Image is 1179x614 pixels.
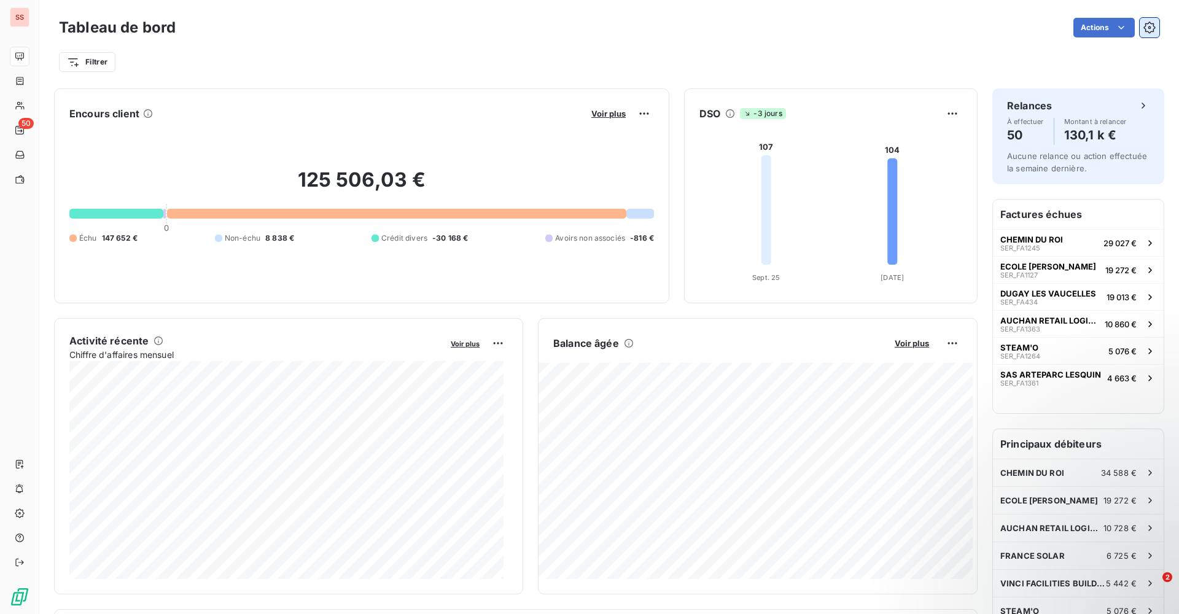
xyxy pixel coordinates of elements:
h6: DSO [699,106,720,121]
button: Filtrer [59,52,115,72]
span: 5 076 € [1108,346,1137,356]
span: À effectuer [1007,118,1044,125]
img: Logo LeanPay [10,587,29,607]
span: AUCHAN RETAIL LOGISTIQUE [1000,316,1100,325]
tspan: [DATE] [881,273,904,282]
tspan: Sept. 25 [752,273,780,282]
span: -816 € [630,233,654,244]
span: 19 272 € [1105,265,1137,275]
span: 50 [18,118,34,129]
iframe: Intercom notifications message [933,495,1179,581]
span: 8 838 € [265,233,294,244]
h6: Activité récente [69,333,149,348]
h6: Encours client [69,106,139,121]
span: Chiffre d'affaires mensuel [69,348,442,361]
span: STEAM'O [1000,343,1038,352]
span: SAS ARTEPARC LESQUIN [1000,370,1101,379]
span: Avoirs non associés [555,233,625,244]
span: -3 jours [740,108,785,119]
span: 5 442 € [1106,578,1137,588]
h3: Tableau de bord [59,17,176,39]
span: 147 652 € [102,233,138,244]
button: ECOLE [PERSON_NAME]SER_FA112719 272 € [993,256,1164,283]
span: 2 [1162,572,1172,582]
span: Montant à relancer [1064,118,1127,125]
span: SER_FA1363 [1000,325,1040,333]
iframe: Intercom live chat [1137,572,1167,602]
button: AUCHAN RETAIL LOGISTIQUESER_FA136310 860 € [993,310,1164,337]
span: 19 013 € [1107,292,1137,302]
button: Voir plus [891,338,933,349]
button: Actions [1073,18,1135,37]
span: SER_FA434 [1000,298,1038,306]
span: -30 168 € [432,233,468,244]
button: DUGAY LES VAUCELLESSER_FA43419 013 € [993,283,1164,310]
span: DUGAY LES VAUCELLES [1000,289,1096,298]
span: Échu [79,233,97,244]
span: 34 588 € [1101,468,1137,478]
span: ECOLE [PERSON_NAME] [1000,262,1096,271]
span: 4 663 € [1107,373,1137,383]
span: 29 027 € [1103,238,1137,248]
button: STEAM'OSER_FA12645 076 € [993,337,1164,364]
span: Crédit divers [381,233,427,244]
span: 0 [164,223,169,233]
span: Voir plus [591,109,626,119]
button: CHEMIN DU ROISER_FA124529 027 € [993,229,1164,256]
span: Voir plus [451,340,480,348]
div: SS [10,7,29,27]
button: Voir plus [447,338,483,349]
span: CHEMIN DU ROI [1000,235,1063,244]
button: SAS ARTEPARC LESQUINSER_FA13614 663 € [993,364,1164,391]
h4: 130,1 k € [1064,125,1127,145]
h6: Factures échues [993,200,1164,229]
span: SER_FA1264 [1000,352,1040,360]
button: Voir plus [588,108,629,119]
h6: Principaux débiteurs [993,429,1164,459]
span: Voir plus [895,338,929,348]
h2: 125 506,03 € [69,168,654,204]
span: SER_FA1245 [1000,244,1040,252]
span: SER_FA1127 [1000,271,1038,279]
span: Aucune relance ou action effectuée la semaine dernière. [1007,151,1147,173]
h6: Relances [1007,98,1052,113]
span: VINCI FACILITIES BUILDING SERV [1000,578,1106,588]
h6: Balance âgée [553,336,619,351]
span: Non-échu [225,233,260,244]
span: SER_FA1361 [1000,379,1038,387]
h4: 50 [1007,125,1044,145]
span: 10 860 € [1105,319,1137,329]
span: CHEMIN DU ROI [1000,468,1064,478]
